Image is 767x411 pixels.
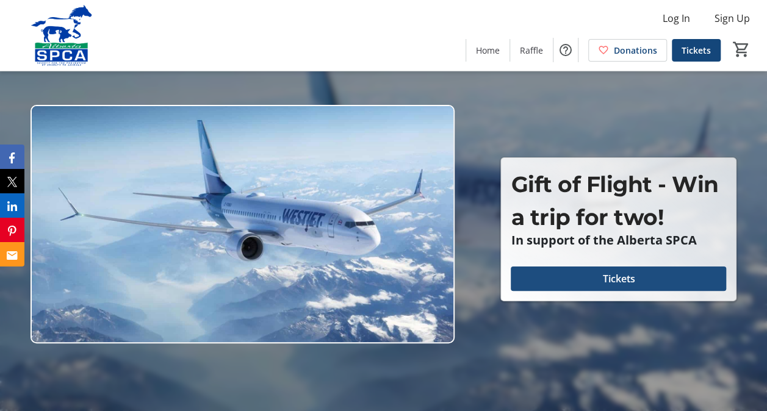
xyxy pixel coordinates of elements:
[31,105,455,343] img: Campaign CTA Media Photo
[588,39,667,62] a: Donations
[705,9,760,28] button: Sign Up
[7,5,116,66] img: Alberta SPCA's Logo
[476,44,500,57] span: Home
[553,38,578,62] button: Help
[614,44,657,57] span: Donations
[466,39,510,62] a: Home
[663,11,690,26] span: Log In
[672,39,721,62] a: Tickets
[602,271,635,286] span: Tickets
[715,11,750,26] span: Sign Up
[730,38,752,60] button: Cart
[520,44,543,57] span: Raffle
[511,266,726,291] button: Tickets
[682,44,711,57] span: Tickets
[510,39,553,62] a: Raffle
[653,9,700,28] button: Log In
[511,171,718,231] span: Gift of Flight - Win a trip for two!
[511,234,726,247] p: In support of the Alberta SPCA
